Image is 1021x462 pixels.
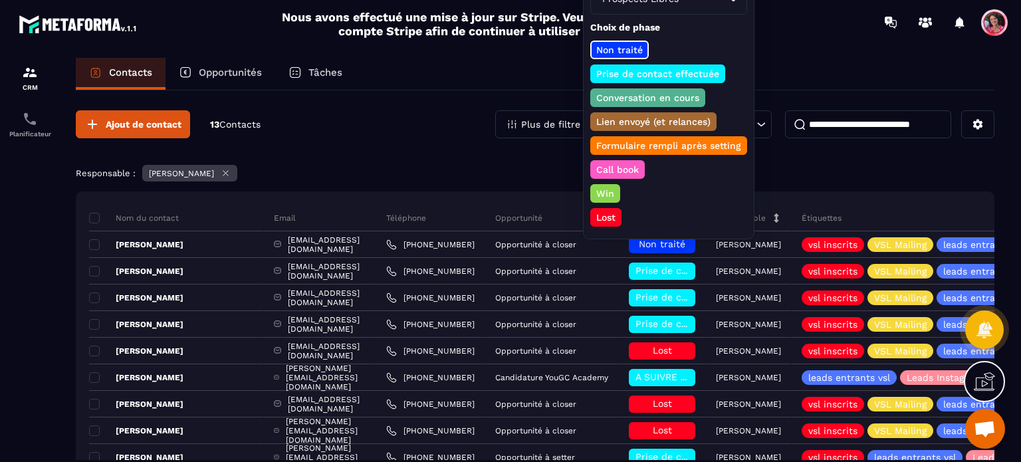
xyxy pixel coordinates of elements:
[76,58,166,90] a: Contacts
[386,266,475,277] a: [PHONE_NUMBER]
[653,345,672,356] span: Lost
[275,58,356,90] a: Tâches
[716,293,781,302] p: [PERSON_NAME]
[76,110,190,138] button: Ajout de contact
[808,320,857,329] p: vsl inscrits
[19,12,138,36] img: logo
[635,318,758,329] span: Prise de contact effectuée
[594,67,721,80] p: Prise de contact effectuée
[874,320,927,329] p: VSL Mailing
[635,292,758,302] span: Prise de contact effectuée
[386,399,475,409] a: [PHONE_NUMBER]
[89,319,183,330] p: [PERSON_NAME]
[594,187,616,200] p: Win
[3,55,57,101] a: formationformationCRM
[89,346,183,356] p: [PERSON_NAME]
[716,426,781,435] p: [PERSON_NAME]
[521,120,580,129] p: Plus de filtre
[716,346,781,356] p: [PERSON_NAME]
[907,373,982,382] p: Leads Instagram
[495,453,575,462] p: Opportunité à setter
[808,400,857,409] p: vsl inscrits
[76,168,136,178] p: Responsable :
[495,320,576,329] p: Opportunité à closer
[594,91,701,104] p: Conversation en cours
[716,453,781,462] p: [PERSON_NAME]
[3,101,57,148] a: schedulerschedulerPlanificateur
[3,130,57,138] p: Planificateur
[653,398,672,409] span: Lost
[89,213,179,223] p: Nom du contact
[495,293,576,302] p: Opportunité à closer
[281,10,717,38] h2: Nous avons effectué une mise à jour sur Stripe. Veuillez reconnecter votre compte Stripe afin de ...
[594,139,743,152] p: Formulaire rempli après setting
[219,119,261,130] span: Contacts
[308,66,342,78] p: Tâches
[495,400,576,409] p: Opportunité à closer
[874,240,927,249] p: VSL Mailing
[716,240,781,249] p: [PERSON_NAME]
[89,292,183,303] p: [PERSON_NAME]
[89,266,183,277] p: [PERSON_NAME]
[639,239,685,249] span: Non traité
[495,426,576,435] p: Opportunité à closer
[874,293,927,302] p: VSL Mailing
[874,400,927,409] p: VSL Mailing
[495,373,608,382] p: Candidature YouGC Academy
[106,118,181,131] span: Ajout de contact
[802,213,842,223] p: Étiquettes
[22,64,38,80] img: formation
[149,169,214,178] p: [PERSON_NAME]
[89,399,183,409] p: [PERSON_NAME]
[635,265,758,276] span: Prise de contact effectuée
[386,292,475,303] a: [PHONE_NUMBER]
[89,239,183,250] p: [PERSON_NAME]
[166,58,275,90] a: Opportunités
[386,346,475,356] a: [PHONE_NUMBER]
[22,111,38,127] img: scheduler
[874,267,927,276] p: VSL Mailing
[808,453,857,462] p: vsl inscrits
[635,372,692,382] span: A SUIVRE ⏳
[386,319,475,330] a: [PHONE_NUMBER]
[808,426,857,435] p: vsl inscrits
[386,372,475,383] a: [PHONE_NUMBER]
[716,373,781,382] p: [PERSON_NAME]
[274,213,296,223] p: Email
[495,240,576,249] p: Opportunité à closer
[965,409,1005,449] div: Ouvrir le chat
[495,213,542,223] p: Opportunité
[716,320,781,329] p: [PERSON_NAME]
[808,267,857,276] p: vsl inscrits
[386,213,426,223] p: Téléphone
[594,115,713,128] p: Lien envoyé (et relances)
[590,21,747,34] p: Choix de phase
[653,425,672,435] span: Lost
[716,267,781,276] p: [PERSON_NAME]
[495,346,576,356] p: Opportunité à closer
[716,400,781,409] p: [PERSON_NAME]
[210,118,261,131] p: 13
[808,373,890,382] p: leads entrants vsl
[808,346,857,356] p: vsl inscrits
[495,267,576,276] p: Opportunité à closer
[874,426,927,435] p: VSL Mailing
[635,451,758,462] span: Prise de contact effectuée
[3,84,57,91] p: CRM
[199,66,262,78] p: Opportunités
[874,346,927,356] p: VSL Mailing
[808,293,857,302] p: vsl inscrits
[109,66,152,78] p: Contacts
[89,425,183,436] p: [PERSON_NAME]
[89,372,183,383] p: [PERSON_NAME]
[594,163,641,176] p: Call book
[874,453,956,462] p: leads entrants vsl
[808,240,857,249] p: vsl inscrits
[386,425,475,436] a: [PHONE_NUMBER]
[594,211,618,224] p: Lost
[386,239,475,250] a: [PHONE_NUMBER]
[594,43,645,57] p: Non traité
